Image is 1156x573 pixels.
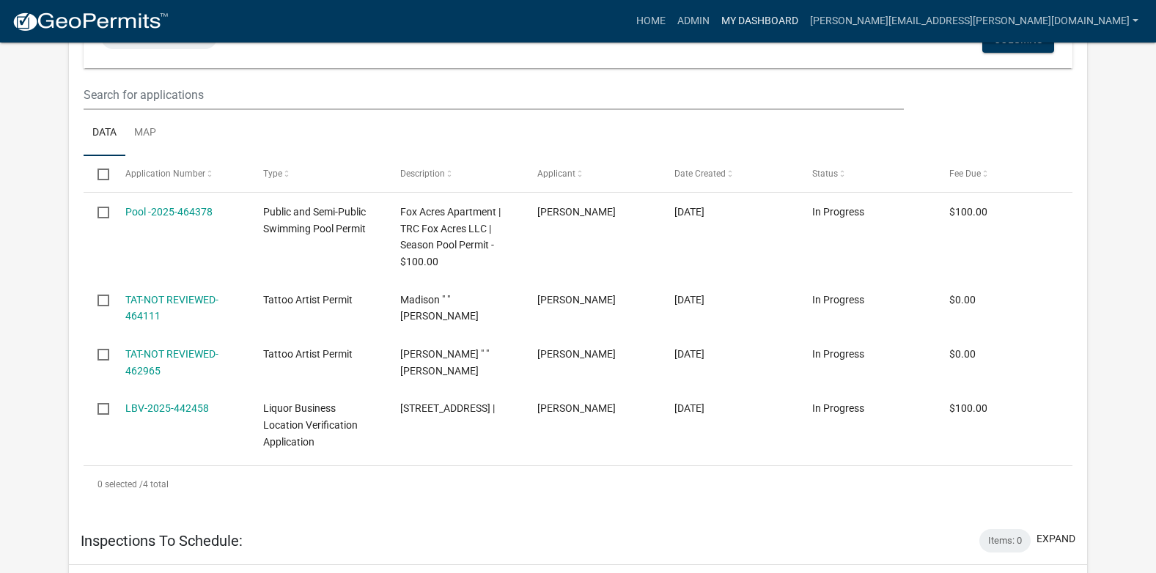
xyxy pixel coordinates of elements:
h5: Inspections To Schedule: [81,532,243,550]
span: Applicant [537,169,575,179]
button: expand [1037,531,1075,547]
datatable-header-cell: Fee Due [935,156,1072,191]
span: In Progress [812,206,864,218]
a: My Dashboard [715,7,804,35]
span: $0.00 [949,294,976,306]
span: In Progress [812,402,864,414]
span: $100.00 [949,402,987,414]
span: Liquor Business Location Verification Application [263,402,358,448]
span: Date Created [674,169,726,179]
span: Madison Drew Moore [537,294,616,306]
datatable-header-cell: Application Number [111,156,248,191]
span: 08/15/2025 [674,206,704,218]
div: Items: 0 [979,529,1031,552]
a: TAT-NOT REVIEWED-464111 [125,294,218,322]
span: 7983 E 400 N, Kokomo, IN 46901 | [400,402,495,414]
span: Application Number [125,169,205,179]
span: Stephanie " " Gingerich [400,348,489,377]
a: Pool -2025-464378 [125,206,213,218]
input: Search for applications [84,80,904,110]
a: [PERSON_NAME][EMAIL_ADDRESS][PERSON_NAME][DOMAIN_NAME] [804,7,1144,35]
span: 08/14/2025 [674,294,704,306]
a: Home [630,7,671,35]
datatable-header-cell: Date Created [660,156,798,191]
a: Map [125,110,165,157]
span: Public and Semi-Public Swimming Pool Permit [263,206,366,234]
a: LBV-2025-442458 [125,402,209,414]
span: Fee Due [949,169,981,179]
span: Shylee Bryanne Harreld-Swan [537,402,616,414]
span: $0.00 [949,348,976,360]
a: Data [84,110,125,157]
span: Tattoo Artist Permit [263,348,353,360]
a: Admin [671,7,715,35]
a: TAT-NOT REVIEWED-462965 [125,348,218,377]
a: + Filter [229,23,292,49]
span: 08/12/2025 [674,348,704,360]
datatable-header-cell: Select [84,156,111,191]
span: Fox Acres Apartment | TRC Fox Acres LLC | Season Pool Permit - $100.00 [400,206,501,267]
span: Status [812,169,838,179]
span: Type [263,169,282,179]
span: Madison " " Drew [400,294,479,322]
datatable-header-cell: Type [248,156,386,191]
datatable-header-cell: Status [798,156,935,191]
span: Stephanie Gingerich [537,348,616,360]
span: Status [110,32,137,42]
span: Tattoo Artist Permit [263,294,353,306]
datatable-header-cell: Applicant [523,156,660,191]
div: 4 total [84,466,1072,503]
span: In Progress [812,294,864,306]
span: $100.00 [949,206,987,218]
span: 06/27/2025 [674,402,704,414]
datatable-header-cell: Description [386,156,523,191]
span: 0 selected / [97,479,143,489]
span: Richard Vandall [537,206,616,218]
span: In Progress [812,348,864,360]
span: Description [400,169,445,179]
